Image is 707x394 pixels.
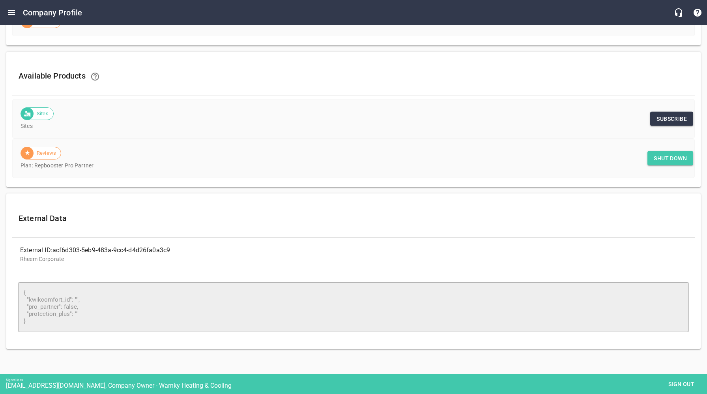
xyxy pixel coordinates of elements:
textarea: { "kwikcomfort_id": "", "pro_partner": false, "protection_plus": "" } [24,289,683,325]
span: Subscribe [656,114,687,124]
h6: External Data [19,212,688,225]
p: Sites [21,122,680,130]
div: External ID: acf6d303-5eb9-483a-9cc4-d4d26fa0a3c9 [20,246,353,255]
span: Reviews [32,149,61,157]
a: Subscribe [650,112,693,126]
h6: Company Profile [23,6,82,19]
button: Sign out [662,377,701,392]
span: Shut down [654,154,687,163]
button: Live Chat [669,3,688,22]
div: [EMAIL_ADDRESS][DOMAIN_NAME], Company Owner - Warnky Heating & Cooling [6,382,707,389]
span: Sites [32,110,53,118]
button: Shut down [647,151,693,166]
p: Plan: Repbooster Pro Partner [21,161,680,170]
p: Rheem Corporate [20,255,687,263]
div: Sites [21,107,54,120]
button: Support Portal [688,3,707,22]
a: Learn how to upgrade and downgrade your Products [86,67,105,86]
div: Signed in as [6,378,707,382]
div: Reviews [21,147,61,159]
button: Open drawer [2,3,21,22]
span: Sign out [665,379,698,389]
h6: Available Products [19,67,688,86]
